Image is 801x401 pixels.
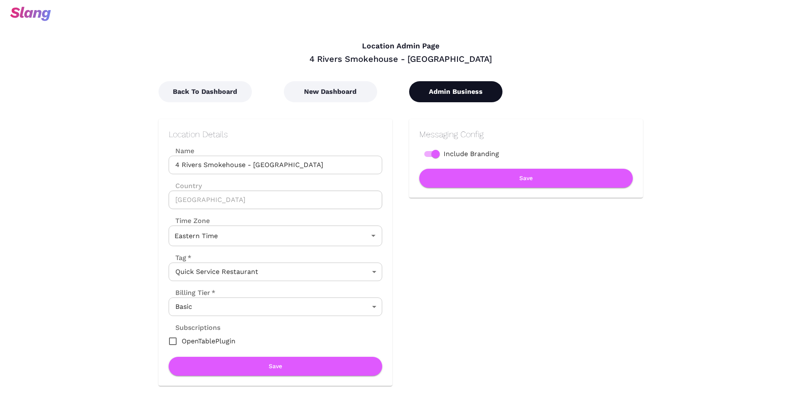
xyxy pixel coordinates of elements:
[169,323,220,332] label: Subscriptions
[10,7,51,21] img: svg+xml;base64,PHN2ZyB3aWR0aD0iOTciIGhlaWdodD0iMzQiIHZpZXdCb3g9IjAgMCA5NyAzNCIgZmlsbD0ibm9uZSIgeG...
[169,146,382,156] label: Name
[169,297,382,316] div: Basic
[159,53,643,64] div: 4 Rivers Smokehouse - [GEOGRAPHIC_DATA]
[159,81,252,102] button: Back To Dashboard
[419,129,633,139] h2: Messaging Config
[444,149,499,159] span: Include Branding
[169,216,382,226] label: Time Zone
[159,42,643,51] h4: Location Admin Page
[169,288,215,297] label: Billing Tier
[409,88,502,96] a: Admin Business
[169,263,382,281] div: Quick Service Restaurant
[367,230,379,242] button: Open
[284,81,377,102] button: New Dashboard
[169,253,191,263] label: Tag
[419,169,633,188] button: Save
[169,357,382,376] button: Save
[169,181,382,191] label: Country
[182,336,235,346] span: OpenTablePlugin
[409,81,502,102] button: Admin Business
[159,88,252,96] a: Back To Dashboard
[284,88,377,96] a: New Dashboard
[169,129,382,139] h2: Location Details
